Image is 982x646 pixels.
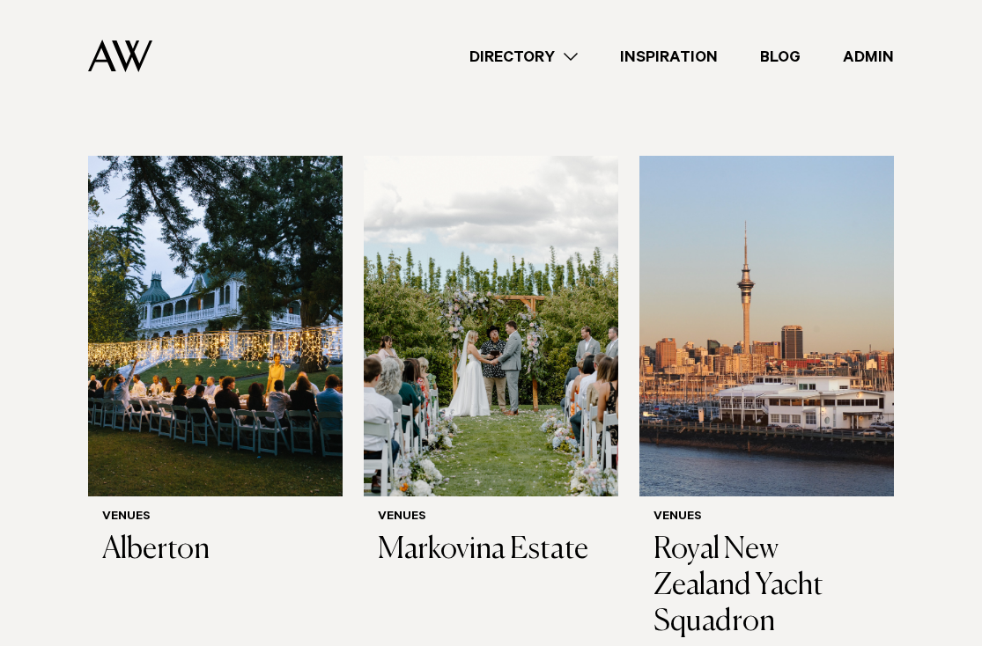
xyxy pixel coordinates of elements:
h3: Royal New Zealand Yacht Squadron [653,532,880,640]
h6: Venues [102,510,329,525]
a: Blog [739,45,822,69]
img: Auckland Weddings Logo [88,40,152,72]
img: Ceremony styling at Markovina Estate [364,156,618,497]
h6: Venues [653,510,880,525]
a: Admin [822,45,915,69]
a: Directory [448,45,599,69]
img: Auckland Weddings Venues | Royal New Zealand Yacht Squadron [639,156,894,497]
a: Fairy lights wedding reception Venues Alberton [88,156,343,583]
h3: Alberton [102,532,329,569]
h6: Venues [378,510,604,525]
a: Inspiration [599,45,739,69]
a: Ceremony styling at Markovina Estate Venues Markovina Estate [364,156,618,583]
h3: Markovina Estate [378,532,604,569]
img: Fairy lights wedding reception [88,156,343,497]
